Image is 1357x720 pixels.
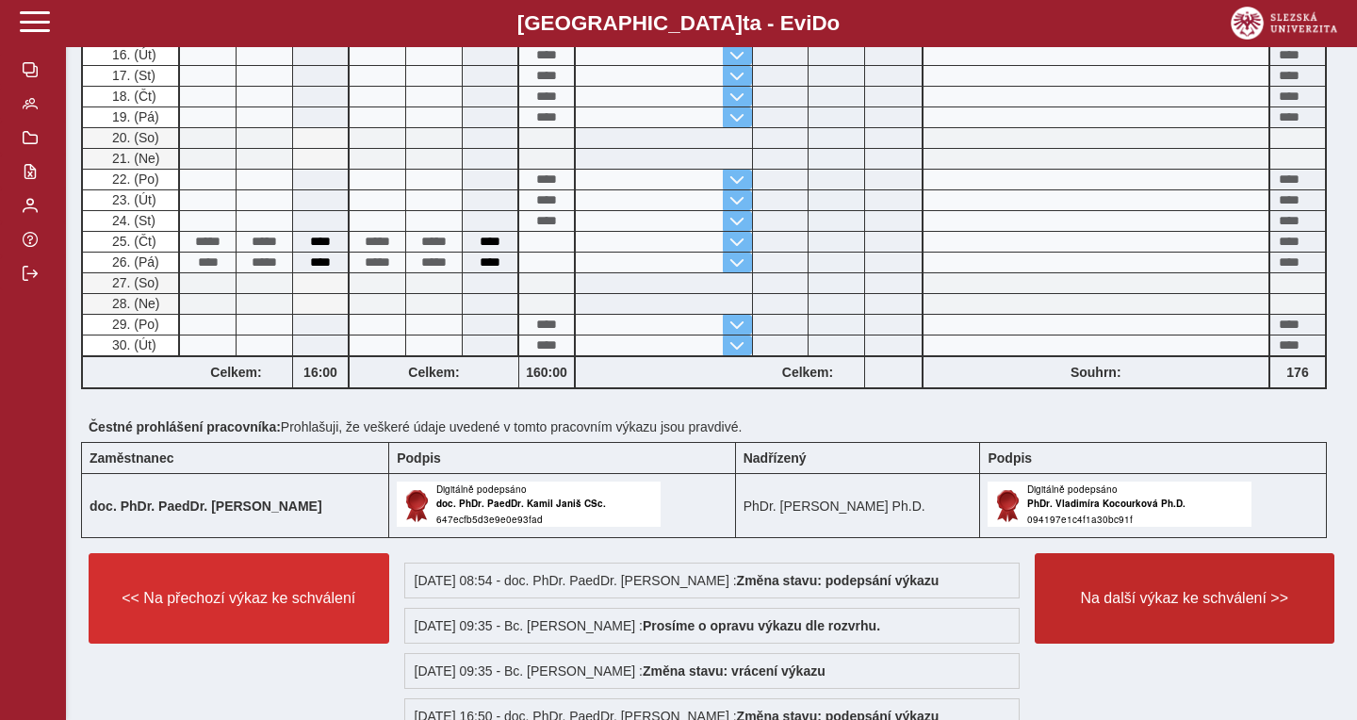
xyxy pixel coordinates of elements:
[1051,590,1319,607] span: Na další výkaz ke schválení >>
[108,213,155,228] span: 24. (St)
[108,109,159,124] span: 19. (Pá)
[108,234,156,249] span: 25. (Čt)
[180,365,292,380] b: Celkem:
[108,254,159,270] span: 26. (Pá)
[108,172,159,187] span: 22. (Po)
[404,608,1020,644] div: [DATE] 09:35 - Bc. [PERSON_NAME] :
[811,11,826,35] span: D
[108,151,160,166] span: 21. (Ne)
[643,618,880,633] b: Prosíme o opravu výkazu dle rozvrhu.
[89,553,389,644] button: << Na přechozí výkaz ke schválení
[1035,553,1335,644] button: Na další výkaz ke schválení >>
[108,275,159,290] span: 27. (So)
[108,192,156,207] span: 23. (Út)
[404,653,1020,689] div: [DATE] 09:35 - Bc. [PERSON_NAME] :
[737,573,940,588] b: Změna stavu: podepsání výkazu
[1231,7,1337,40] img: logo_web_su.png
[108,68,155,83] span: 17. (St)
[108,47,156,62] span: 16. (Út)
[397,450,441,466] b: Podpis
[105,590,373,607] span: << Na přechozí výkaz ke schválení
[90,450,173,466] b: Zaměstnanec
[988,450,1032,466] b: Podpis
[519,365,574,380] b: 160:00
[89,419,281,434] b: Čestné prohlášení pracovníka:
[752,365,864,380] b: Celkem:
[350,365,518,380] b: Celkem:
[108,130,159,145] span: 20. (So)
[744,450,807,466] b: Nadřízený
[81,412,1342,442] div: Prohlašuji, že veškeré údaje uvedené v tomto pracovním výkazu jsou pravdivé.
[108,296,160,311] span: 28. (Ne)
[1071,365,1121,380] b: Souhrn:
[404,563,1020,598] div: [DATE] 08:54 - doc. PhDr. PaedDr. [PERSON_NAME] :
[397,482,661,527] img: Digitálně podepsáno uživatelem
[57,11,1300,36] b: [GEOGRAPHIC_DATA] a - Evi
[643,663,826,679] b: Změna stavu: vrácení výkazu
[108,337,156,352] span: 30. (Út)
[293,365,348,380] b: 16:00
[827,11,841,35] span: o
[988,482,1251,527] img: Digitálně podepsáno uživatelem
[735,474,980,538] td: PhDr. [PERSON_NAME] Ph.D.
[1270,365,1325,380] b: 176
[90,499,322,514] b: doc. PhDr. PaedDr. [PERSON_NAME]
[108,317,159,332] span: 29. (Po)
[108,89,156,104] span: 18. (Čt)
[743,11,749,35] span: t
